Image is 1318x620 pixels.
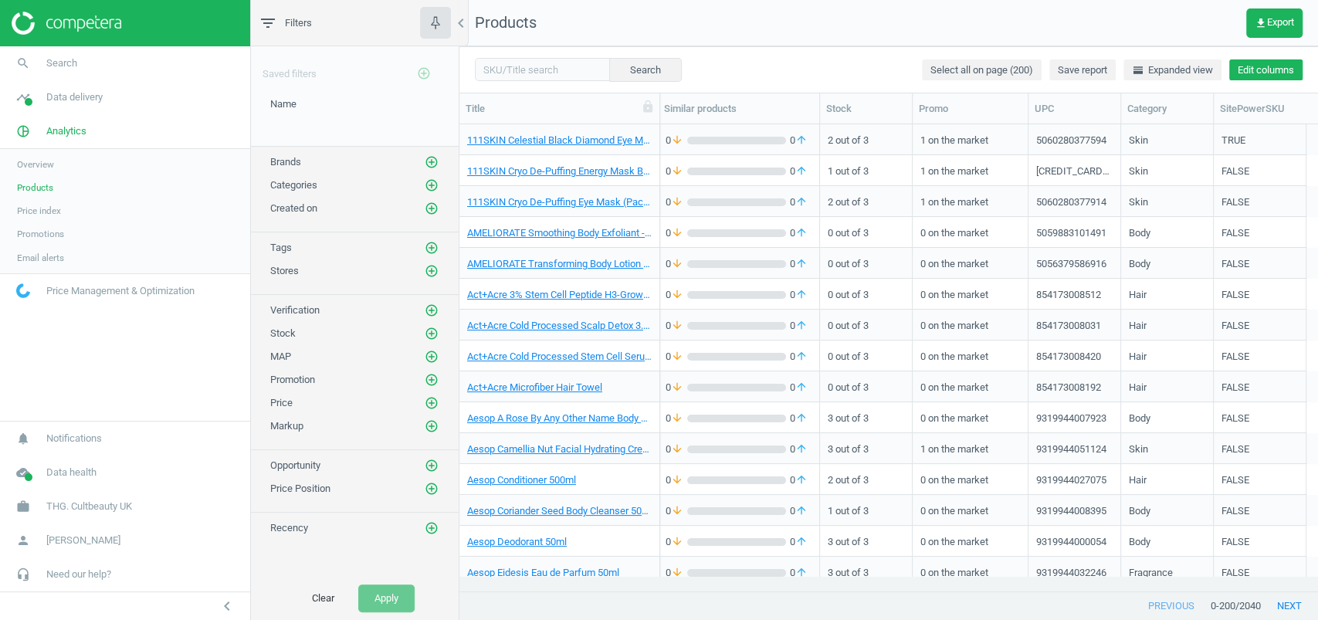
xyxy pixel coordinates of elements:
[8,424,38,453] i: notifications
[8,117,38,146] i: pie_chart_outlined
[1058,63,1107,77] span: Save report
[424,178,439,193] button: add_circle_outline
[251,46,459,90] div: Saved filters
[671,412,683,425] i: arrow_downward
[467,164,652,178] a: 111SKIN Cryo De-Puffing Energy Mask Box (Pack of 5)
[358,584,415,612] button: Apply
[1221,504,1249,523] div: FALSE
[920,280,1020,307] div: 0 on the market
[828,558,904,585] div: 3 out of 3
[467,350,652,364] a: Act+Acre Cold Processed Stem Cell Serum 2.2 fl oz
[828,126,904,153] div: 2 out of 3
[296,584,351,612] button: Clear
[671,288,683,302] i: arrow_downward
[828,188,904,215] div: 2 out of 3
[786,381,811,395] span: 0
[920,157,1020,184] div: 1 on the market
[1036,195,1106,215] div: 5060280377914
[1127,102,1207,116] div: Category
[8,526,38,555] i: person
[1036,412,1106,431] div: 9319944007923
[1221,257,1249,276] div: FALSE
[425,155,439,169] i: add_circle_outline
[795,134,808,147] i: arrow_upward
[828,311,904,338] div: 0 out of 3
[285,16,312,30] span: Filters
[786,164,811,178] span: 0
[46,284,195,298] span: Price Management & Optimization
[467,535,567,549] a: Aesop Deodorant 50ml
[920,126,1020,153] div: 1 on the market
[828,219,904,246] div: 0 out of 3
[424,326,439,341] button: add_circle_outline
[424,395,439,411] button: add_circle_outline
[795,535,808,549] i: arrow_upward
[786,473,811,487] span: 0
[8,49,38,78] i: search
[671,535,683,549] i: arrow_downward
[8,560,38,589] i: headset_mic
[1036,134,1106,153] div: 5060280377594
[1221,412,1249,431] div: FALSE
[1036,288,1101,307] div: 854173008512
[467,319,652,333] a: Act+Acre Cold Processed Scalp Detox 3.0 fl oz
[467,442,652,456] a: Aesop Camellia Nut Facial Hydrating Cream 120ml
[424,481,439,496] button: add_circle_outline
[786,535,811,549] span: 0
[466,102,653,116] div: Title
[425,350,439,364] i: add_circle_outline
[1036,257,1106,276] div: 5056379586916
[920,496,1020,523] div: 0 on the market
[1129,473,1147,493] div: Hair
[1221,442,1249,462] div: FALSE
[467,381,602,395] a: Act+Acre Microfiber Hair Towel
[467,195,652,209] a: 111SKIN Cryo De-Puffing Eye Mask (Pack of 8)
[452,14,470,32] i: chevron_left
[425,264,439,278] i: add_circle_outline
[795,164,808,178] i: arrow_upward
[795,319,808,333] i: arrow_upward
[46,466,97,479] span: Data health
[1221,350,1249,369] div: FALSE
[270,374,315,385] span: Promotion
[1129,288,1147,307] div: Hair
[408,58,439,90] button: add_circle_outline
[671,257,683,271] i: arrow_downward
[666,257,687,271] span: 0
[664,102,813,116] div: Similar products
[8,83,38,112] i: timeline
[17,181,53,194] span: Products
[920,558,1020,585] div: 0 on the market
[828,404,904,431] div: 3 out of 3
[920,311,1020,338] div: 0 on the market
[46,124,86,138] span: Analytics
[270,522,308,534] span: Recency
[1123,59,1221,81] button: horizontal_splitExpanded view
[795,566,808,580] i: arrow_upward
[671,164,683,178] i: arrow_downward
[1255,17,1294,29] span: Export
[795,412,808,425] i: arrow_upward
[425,459,439,473] i: add_circle_outline
[270,327,296,339] span: Stock
[666,412,687,425] span: 0
[17,252,64,264] span: Email alerts
[425,202,439,215] i: add_circle_outline
[828,466,904,493] div: 2 out of 3
[666,442,687,456] span: 0
[1221,226,1249,246] div: FALSE
[1129,226,1150,246] div: Body
[795,288,808,302] i: arrow_upward
[1129,350,1147,369] div: Hair
[424,263,439,279] button: add_circle_outline
[1221,164,1249,184] div: FALSE
[671,195,683,209] i: arrow_downward
[1221,288,1249,307] div: FALSE
[259,14,277,32] i: filter_list
[786,226,811,240] span: 0
[1211,599,1235,613] span: 0 - 200
[1129,412,1150,431] div: Body
[425,241,439,255] i: add_circle_outline
[920,527,1020,554] div: 0 on the market
[671,381,683,395] i: arrow_downward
